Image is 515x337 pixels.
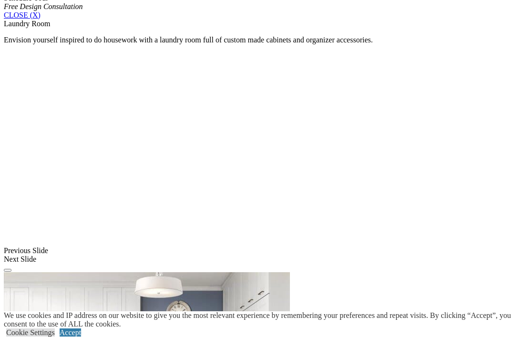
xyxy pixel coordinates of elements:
[4,311,515,328] div: We use cookies and IP address on our website to give you the most relevant experience by remember...
[4,255,511,264] div: Next Slide
[4,246,511,255] div: Previous Slide
[60,328,81,337] a: Accept
[4,269,11,272] button: Click here to pause slide show
[4,36,511,44] p: Envision yourself inspired to do housework with a laundry room full of custom made cabinets and o...
[4,11,41,19] a: CLOSE (X)
[4,2,83,10] em: Free Design Consultation
[6,328,55,337] a: Cookie Settings
[4,20,50,28] span: Laundry Room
